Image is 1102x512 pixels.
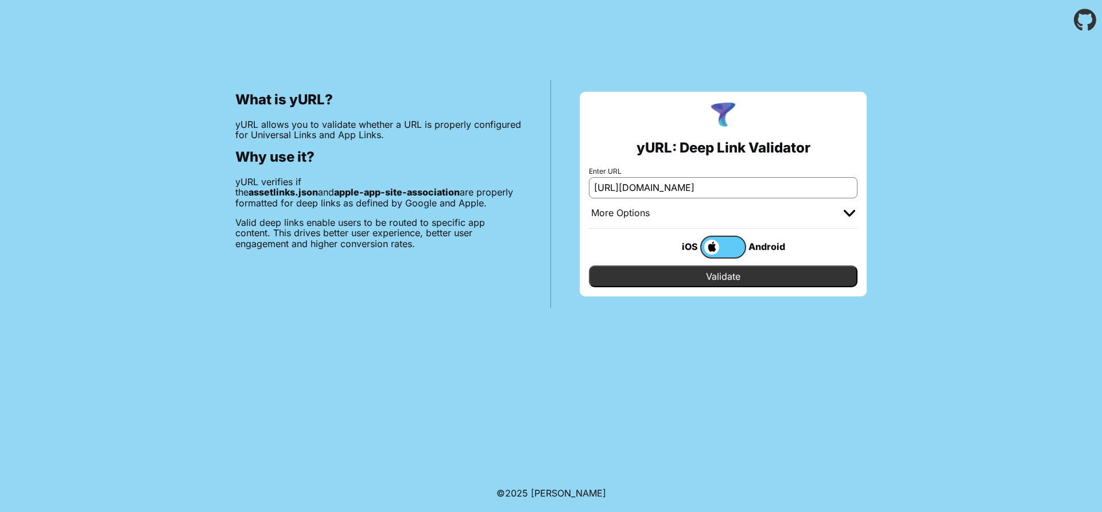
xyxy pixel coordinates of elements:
footer: © [496,474,606,512]
img: chevron [844,210,855,217]
p: yURL verifies if the and are properly formatted for deep links as defined by Google and Apple. [235,177,522,208]
h2: Why use it? [235,149,522,165]
div: Android [746,239,792,254]
h2: yURL: Deep Link Validator [637,140,810,156]
b: apple-app-site-association [334,186,460,198]
span: 2025 [505,487,528,499]
h2: What is yURL? [235,92,522,108]
input: Validate [589,265,857,287]
label: Enter URL [589,167,857,175]
img: yURL Logo [708,101,738,131]
p: yURL allows you to validate whether a URL is properly configured for Universal Links and App Links. [235,119,522,140]
div: iOS [654,239,700,254]
div: More Options [591,208,650,219]
p: Valid deep links enable users to be routed to specific app content. This drives better user exper... [235,217,522,249]
a: Michael Ibragimchayev's Personal Site [531,487,606,499]
input: e.g. https://app.chayev.com/xyx [589,177,857,198]
b: assetlinks.json [249,186,318,198]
